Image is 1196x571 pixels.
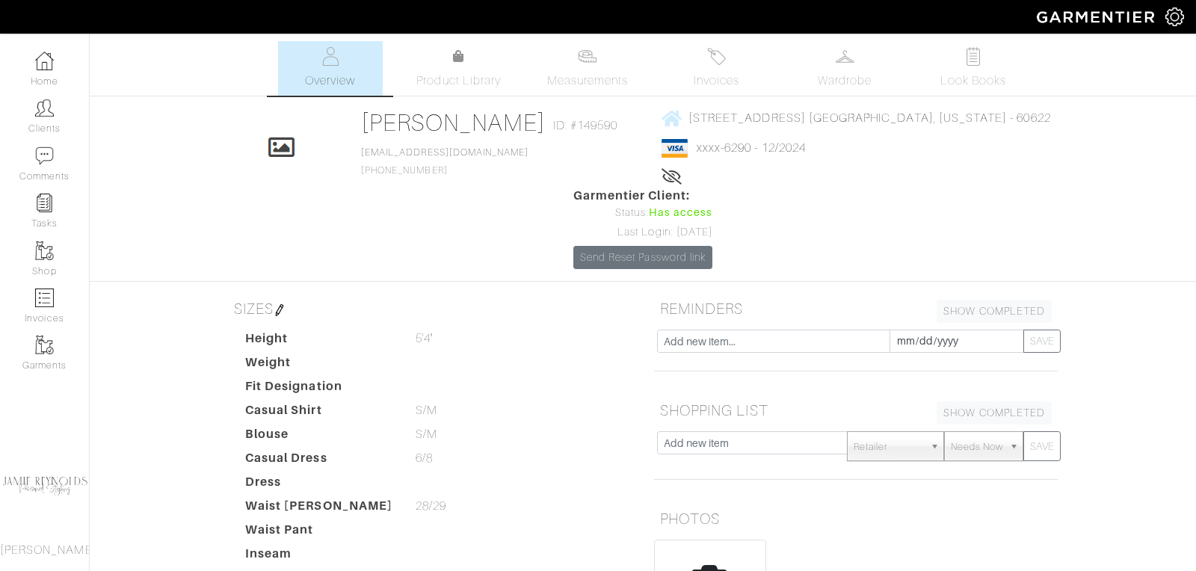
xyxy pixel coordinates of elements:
[361,147,528,176] span: [PHONE_NUMBER]
[234,354,404,377] dt: Weight
[35,146,54,165] img: comment-icon-a0a6a9ef722e966f86d9cbdc48e553b5cf19dbc54f86b18d962a5391bc8f6eb6.png
[234,330,404,354] dt: Height
[361,147,528,158] a: [EMAIL_ADDRESS][DOMAIN_NAME]
[416,330,433,348] span: 5'4"
[416,72,501,90] span: Product Library
[921,41,1026,96] a: Look Books
[664,41,768,96] a: Invoices
[657,431,848,454] input: Add new item
[228,294,632,324] h5: SIZES
[792,41,897,96] a: Wardrobe
[573,246,712,269] a: Send Reset Password link
[818,72,872,90] span: Wardrobe
[416,401,437,419] span: S/M
[649,205,713,221] span: Has access
[657,330,890,353] input: Add new item...
[654,294,1058,324] h5: REMINDERS
[937,300,1052,323] a: SHOW COMPLETED
[234,449,404,473] dt: Casual Dress
[694,72,739,90] span: Invoices
[707,47,726,66] img: orders-27d20c2124de7fd6de4e0e44c1d41de31381a507db9b33961299e4e07d508b8c.svg
[573,205,712,221] div: Status:
[688,111,1051,125] span: [STREET_ADDRESS] [GEOGRAPHIC_DATA], [US_STATE] - 60622
[234,473,404,497] dt: Dress
[274,304,286,316] img: pen-cf24a1663064a2ec1b9c1bd2387e9de7a2fa800b781884d57f21acf72779bad2.png
[416,449,433,467] span: 6/8
[654,395,1058,425] h5: SHOPPING LIST
[937,401,1052,425] a: SHOW COMPLETED
[547,72,629,90] span: Measurements
[234,401,404,425] dt: Casual Shirt
[35,241,54,260] img: garments-icon-b7da505a4dc4fd61783c78ac3ca0ef83fa9d6f193b1c9dc38574b1d14d53ca28.png
[234,425,404,449] dt: Blouse
[940,72,1007,90] span: Look Books
[964,47,983,66] img: todo-9ac3debb85659649dc8f770b8b6100bb5dab4b48dedcbae339e5042a72dfd3cc.svg
[662,108,1051,127] a: [STREET_ADDRESS] [GEOGRAPHIC_DATA], [US_STATE] - 60622
[416,497,446,515] span: 28/29
[535,41,641,96] a: Measurements
[578,47,597,66] img: measurements-466bbee1fd09ba9460f595b01e5d73f9e2bff037440d3c8f018324cb6cdf7a4a.svg
[662,139,688,158] img: visa-934b35602734be37eb7d5d7e5dbcd2044c359bf20a24dc3361ca3fa54326a8a7.png
[697,141,806,155] a: xxxx-6290 - 12/2024
[35,52,54,70] img: dashboard-icon-dbcd8f5a0b271acd01030246c82b418ddd0df26cd7fceb0bd07c9910d44c42f6.png
[35,194,54,212] img: reminder-icon-8004d30b9f0a5d33ae49ab947aed9ed385cf756f9e5892f1edd6e32f2345188e.png
[321,47,339,66] img: basicinfo-40fd8af6dae0f16599ec9e87c0ef1c0a1fdea2edbe929e3d69a839185d80c458.svg
[361,109,546,136] a: [PERSON_NAME]
[305,72,355,90] span: Overview
[654,504,1058,534] h5: PHOTOS
[951,432,1003,462] span: Needs Now
[234,545,404,569] dt: Inseam
[1029,4,1165,30] img: garmentier-logo-header-white-b43fb05a5012e4ada735d5af1a66efaba907eab6374d6393d1fbf88cb4ef424d.png
[234,521,404,545] dt: Waist Pant
[278,41,383,96] a: Overview
[234,377,404,401] dt: Fit Designation
[35,288,54,307] img: orders-icon-0abe47150d42831381b5fb84f609e132dff9fe21cb692f30cb5eec754e2cba89.png
[573,187,712,205] span: Garmentier Client:
[553,117,618,135] span: ID: #149590
[35,336,54,354] img: garments-icon-b7da505a4dc4fd61783c78ac3ca0ef83fa9d6f193b1c9dc38574b1d14d53ca28.png
[1023,431,1061,461] button: SAVE
[836,47,854,66] img: wardrobe-487a4870c1b7c33e795ec22d11cfc2ed9d08956e64fb3008fe2437562e282088.svg
[234,497,404,521] dt: Waist [PERSON_NAME]
[407,48,511,90] a: Product Library
[35,99,54,117] img: clients-icon-6bae9207a08558b7cb47a8932f037763ab4055f8c8b6bfacd5dc20c3e0201464.png
[854,432,924,462] span: Retailer
[416,425,437,443] span: S/M
[573,224,712,241] div: Last Login: [DATE]
[1023,330,1061,353] button: SAVE
[1165,7,1184,26] img: gear-icon-white-bd11855cb880d31180b6d7d6211b90ccbf57a29d726f0c71d8c61bd08dd39cc2.png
